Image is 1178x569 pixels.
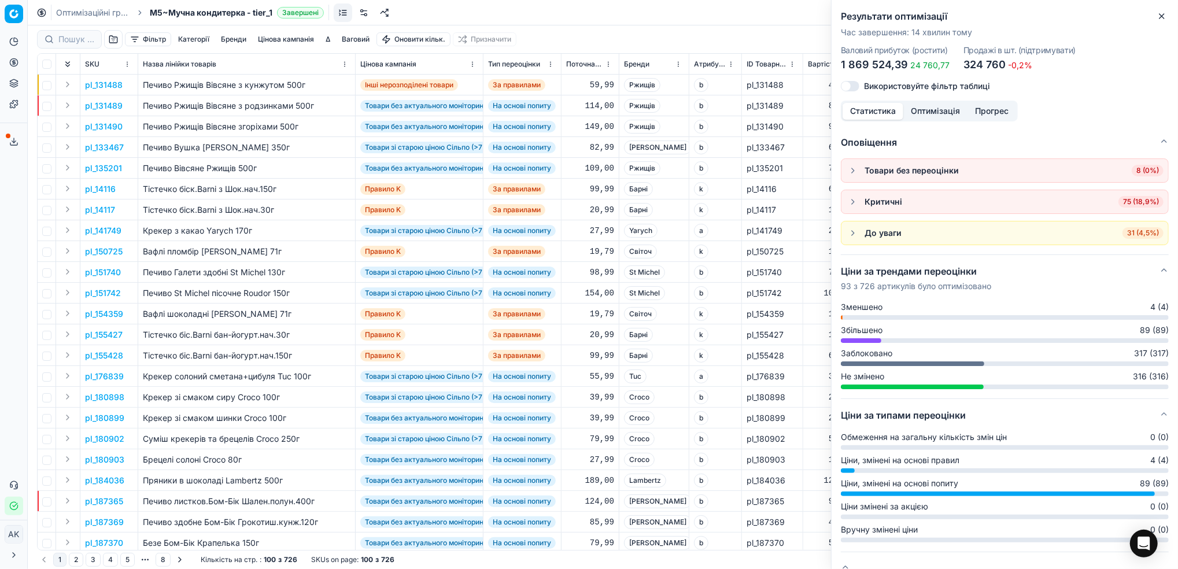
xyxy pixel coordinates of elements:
button: pl_176839 [85,371,124,382]
div: pl_131490 [747,121,798,132]
button: Ваговий [337,32,374,46]
span: Товари зі старою ціною Сільпо (>7 днів) [360,267,505,278]
div: 27,99 [566,225,614,237]
button: Expand [61,306,75,320]
div: 59,99 [566,79,614,91]
p: pl_155428 [85,350,123,361]
span: За правилами [488,350,545,361]
span: 89 (89) [1140,324,1169,336]
span: Правило K [360,329,405,341]
span: Ржищів [624,78,660,92]
button: Ціни за типами переоцінки [841,399,1169,431]
div: Open Intercom Messenger [1130,530,1158,557]
div: pl_180898 [747,391,798,403]
button: pl_187370 [85,537,123,549]
span: b [694,432,708,446]
div: Печиво Ржищів Вівсяне згоріхами 500г [143,121,350,132]
dt: Валовий прибуток (ростити) [841,46,950,54]
span: На основі попиту [488,287,556,299]
div: Тістечко біс.Barnі бан-йогурт.нач.150г [143,350,350,361]
span: Завершені [277,7,324,19]
span: На основі попиту [488,162,556,174]
div: 98,99 [566,267,614,278]
p: pl_14117 [85,204,115,216]
span: Croco [624,390,655,404]
span: Товари зі старою ціною Сільпо (>7 днів) [360,371,505,382]
div: 24,22 [808,391,853,403]
span: Світоч [624,307,657,321]
p: pl_133467 [85,142,124,153]
span: На основі попиту [488,225,556,237]
button: Expand [61,286,75,300]
div: 55,99 [566,371,614,382]
span: Товари без актуального моніторингу [360,454,495,465]
p: pl_187365 [85,496,123,507]
div: Печиво Вівсяне Ржищів 500г [143,162,350,174]
span: Зменшено [841,301,882,313]
button: pl_154359 [85,308,123,320]
span: Товари зі старою ціною Сільпо (>7 днів) [360,225,505,237]
div: 12,80 [808,308,853,320]
div: 69,11 [808,183,853,195]
div: 105,60 [808,287,853,299]
span: Барні [624,328,653,342]
span: Вартість [808,60,837,69]
strong: 726 [284,555,297,564]
div: 96,37 [808,121,853,132]
span: Обмеження на загальну кількість змін цін [841,431,1007,443]
span: Ржищів [624,161,660,175]
span: 324 760 [963,58,1006,71]
span: k [694,182,708,196]
span: За правилами [488,329,545,341]
strong: 100 [264,555,276,564]
span: b [694,78,708,92]
span: За правилами [488,183,545,195]
span: ID Товарної лінійки [747,60,786,69]
span: Атрибут товару [694,60,725,69]
div: 79,99 [566,433,614,445]
span: Заблоковано [841,348,892,359]
p: pl_180898 [85,391,124,403]
button: Expand [61,161,75,175]
button: Expand [61,390,75,404]
div: До уваги [865,227,902,239]
span: Товари без актуального моніторингу [360,100,495,112]
div: pl_155428 [747,350,798,361]
button: pl_14116 [85,183,116,195]
div: pl_154359 [747,308,798,320]
div: 56,55 [808,433,853,445]
button: Expand [61,223,75,237]
div: 20,99 [566,329,614,341]
button: Expand [61,411,75,424]
button: Go to next page [173,553,187,567]
span: St Michel [624,286,665,300]
button: Призначити [453,32,516,46]
span: Товари без актуального моніторингу [360,121,495,132]
span: Croco [624,432,655,446]
p: pl_131488 [85,79,123,91]
button: Expand [61,244,75,258]
button: pl_180903 [85,454,124,465]
p: 93 з 726 артикулів було оптимізовано [841,280,991,292]
span: На основі попиту [488,100,556,112]
span: Назва лінійки товарів [143,60,216,69]
span: Товари без актуального моніторингу [360,412,495,424]
span: -0,2% [1008,60,1032,70]
button: 4 [103,553,118,567]
button: pl_151740 [85,267,121,278]
button: Expand all [61,57,75,71]
button: Δ [321,32,335,46]
button: pl_187369 [85,516,124,528]
span: a [694,370,708,383]
div: Брецелі солоні Croco 80г [143,454,350,465]
span: Правило K [360,183,405,195]
dt: Продажі в шт. (підтримувати) [963,46,1076,54]
button: Ціни за трендами переоцінки93 з 726 артикулів було оптимізовано [841,255,1169,301]
span: b [694,453,708,467]
div: pl_180899 [747,412,798,424]
span: Товари зі старою ціною Сільпо (>7 днів) [360,433,505,445]
strong: 726 [381,555,394,564]
button: Категорії [173,32,214,46]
